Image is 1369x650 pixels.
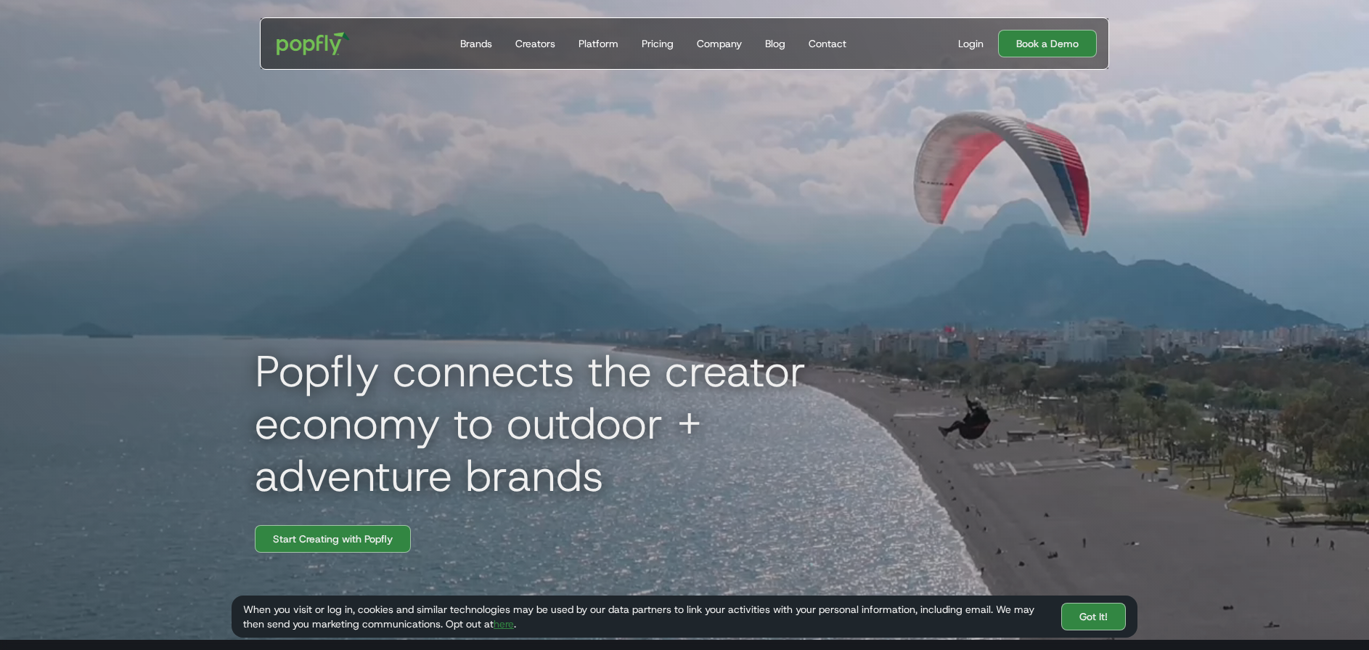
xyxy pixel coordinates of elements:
div: Login [958,36,984,51]
a: home [266,22,360,65]
div: Company [697,36,742,51]
div: Creators [515,36,555,51]
div: When you visit or log in, cookies and similar technologies may be used by our data partners to li... [243,602,1050,631]
a: Contact [803,18,852,69]
h1: Popfly connects the creator economy to outdoor + adventure brands [243,345,896,502]
a: Login [952,36,989,51]
a: Got It! [1061,603,1126,630]
div: Pricing [642,36,674,51]
a: Pricing [636,18,679,69]
a: Creators [510,18,561,69]
a: Company [691,18,748,69]
div: Platform [579,36,618,51]
a: Brands [454,18,498,69]
a: here [494,617,514,630]
a: Platform [573,18,624,69]
div: Brands [460,36,492,51]
div: Contact [809,36,846,51]
a: Book a Demo [998,30,1097,57]
div: Blog [765,36,785,51]
a: Start Creating with Popfly [255,525,411,553]
a: Blog [759,18,791,69]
